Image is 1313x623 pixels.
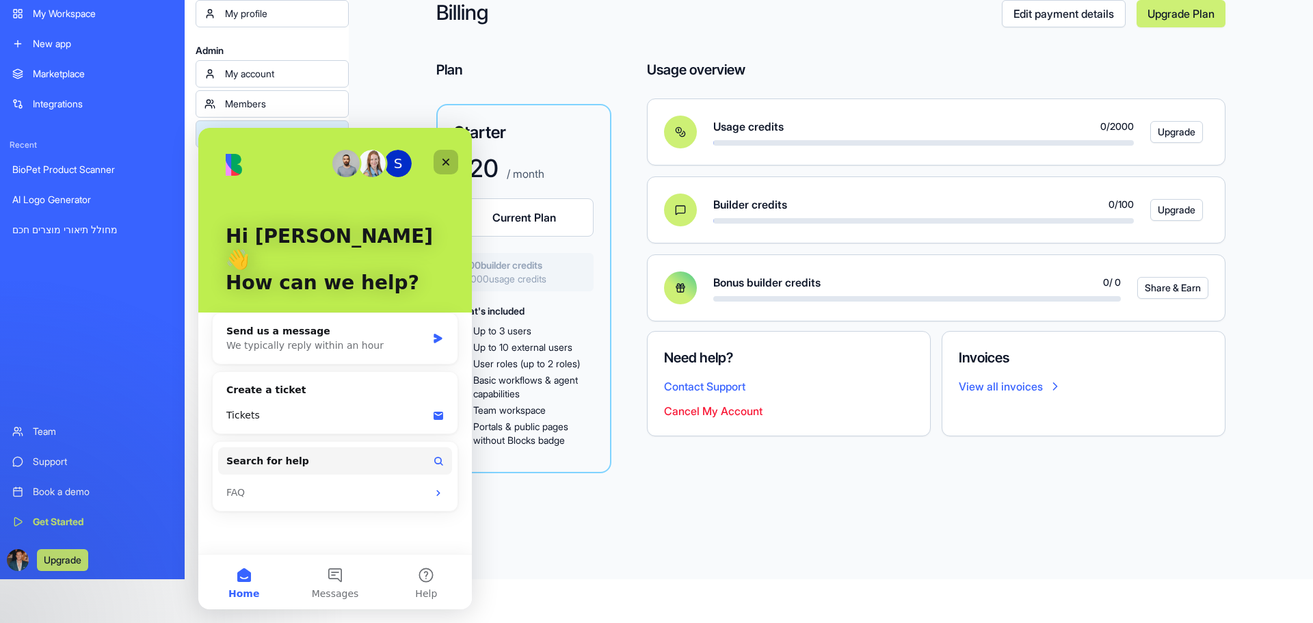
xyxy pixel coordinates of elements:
a: AI Logo Generator [4,186,181,213]
div: Book a demo [33,485,172,499]
span: Recent [4,140,181,150]
a: Upgrade [1150,121,1192,143]
div: AI Logo Generator [12,193,172,207]
div: מחולל תיאורי מוצרים חכם [12,223,172,237]
span: Team workspace [473,403,546,417]
div: Support [33,455,172,468]
span: Up to 10 external users [473,341,572,354]
div: Billing [225,127,340,141]
img: ACg8ocKImB3NmhjzizlkhQX-yPY2fZynwA8pJER7EWVqjn6AvKs_a422YA=s96-c [7,549,29,571]
h1: $ 20 [454,155,499,182]
span: Help [217,461,239,470]
a: Get Started [4,508,181,535]
div: My account [225,67,340,81]
span: 0 / 100 [1109,198,1134,211]
div: My profile [225,7,340,21]
a: Billing [196,120,349,148]
div: Marketplace [33,67,172,81]
span: Up to 3 users [473,324,531,338]
button: Upgrade [37,549,88,571]
button: Contact Support [664,378,745,395]
div: My Workspace [33,7,172,21]
h4: Invoices [959,348,1208,367]
h3: Starter [454,122,594,144]
div: Get Started [33,515,172,529]
div: New app [33,37,172,51]
span: Admin [196,44,349,57]
button: Upgrade [1150,121,1203,143]
h4: Plan [436,60,611,79]
h4: Need help? [664,348,914,367]
span: Usage credits [713,118,784,135]
span: 0 / 2000 [1100,120,1134,133]
a: Book a demo [4,478,181,505]
div: Integrations [33,97,172,111]
span: 0 / 0 [1103,276,1121,289]
p: / month [504,165,544,182]
a: Marketplace [4,60,181,88]
iframe: To enrich screen reader interactions, please activate Accessibility in Grammarly extension settings [198,128,472,609]
a: View all invoices [959,378,1208,395]
span: 2000 usage credits [465,272,583,286]
a: Starter$20 / monthCurrent Plan100builder credits2000usage creditsWhat's includedUp to 3 usersUp t... [436,104,611,473]
a: Members [196,90,349,118]
span: User roles (up to 2 roles) [473,357,580,371]
button: Current Plan [454,198,594,237]
span: What's included [454,305,525,317]
a: מחולל תיאורי מוצרים חכם [4,216,181,243]
a: Upgrade [1150,199,1192,221]
button: Upgrade [1150,199,1203,221]
a: Team [4,418,181,445]
button: Cancel My Account [664,403,762,419]
span: Builder credits [713,196,787,213]
span: Bonus builder credits [713,274,821,291]
div: Team [33,425,172,438]
a: Upgrade [37,553,88,566]
a: My account [196,60,349,88]
div: Members [225,97,340,111]
h4: Usage overview [647,60,745,79]
span: 100 builder credits [465,259,583,272]
button: Share & Earn [1137,277,1208,299]
span: Basic workflows & agent capabilities [473,373,594,401]
a: Integrations [4,90,181,118]
a: Support [4,448,181,475]
span: Portals & public pages without Blocks badge [473,420,594,447]
a: BioPet Product Scanner [4,156,181,183]
div: BioPet Product Scanner [12,163,172,176]
a: New app [4,30,181,57]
